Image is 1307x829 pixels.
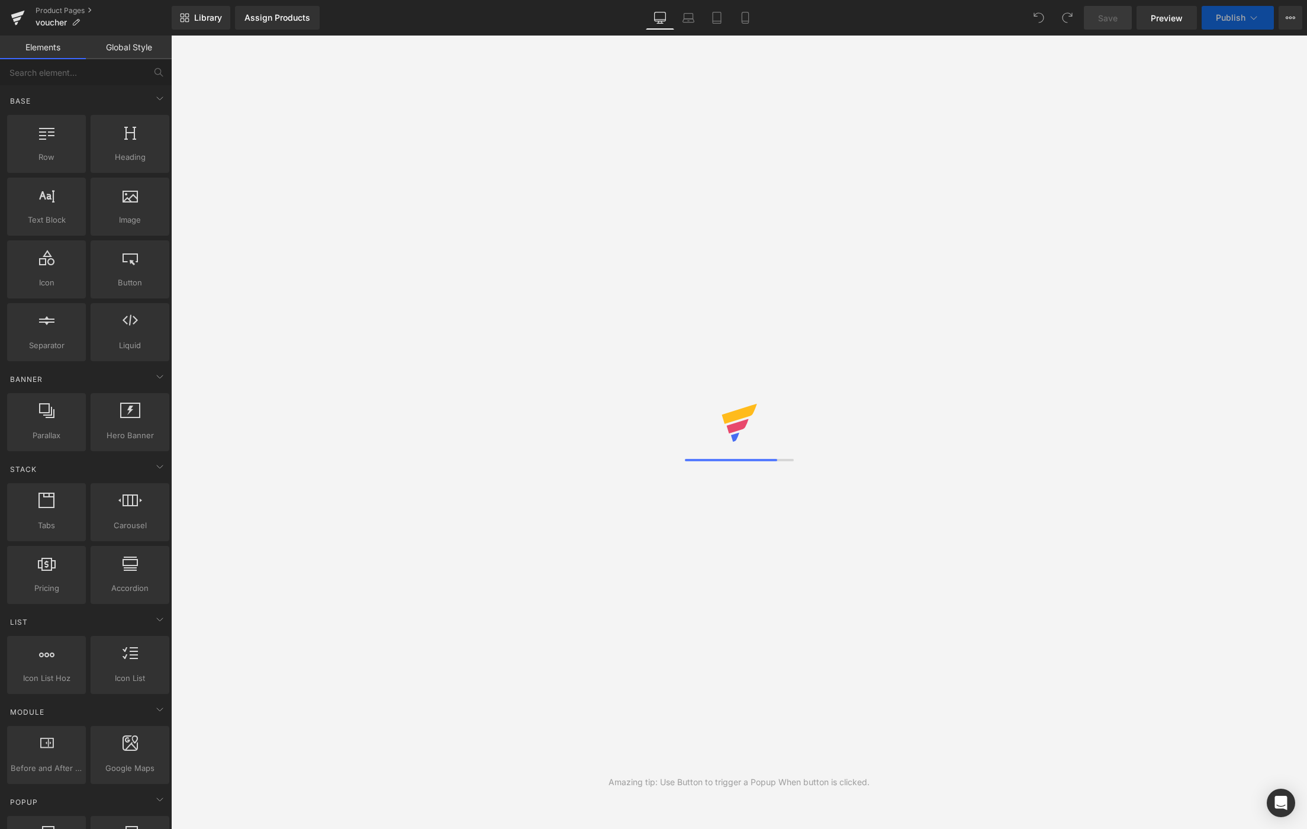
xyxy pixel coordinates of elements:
[94,151,166,163] span: Heading
[674,6,703,30] a: Laptop
[11,582,82,595] span: Pricing
[11,277,82,289] span: Icon
[94,339,166,352] span: Liquid
[244,13,310,23] div: Assign Products
[1055,6,1079,30] button: Redo
[1202,6,1274,30] button: Publish
[731,6,759,30] a: Mobile
[9,706,46,718] span: Module
[9,95,32,107] span: Base
[9,616,29,628] span: List
[36,18,67,27] span: voucher
[94,582,166,595] span: Accordion
[703,6,731,30] a: Tablet
[11,519,82,532] span: Tabs
[9,374,44,385] span: Banner
[11,429,82,442] span: Parallax
[11,339,82,352] span: Separator
[1137,6,1197,30] a: Preview
[9,796,39,808] span: Popup
[1151,12,1183,24] span: Preview
[9,464,38,475] span: Stack
[1098,12,1118,24] span: Save
[1216,13,1245,23] span: Publish
[11,214,82,226] span: Text Block
[86,36,172,59] a: Global Style
[1279,6,1302,30] button: More
[11,151,82,163] span: Row
[94,762,166,775] span: Google Maps
[11,672,82,685] span: Icon List Hoz
[1027,6,1051,30] button: Undo
[1267,789,1295,817] div: Open Intercom Messenger
[94,672,166,685] span: Icon List
[646,6,674,30] a: Desktop
[36,6,172,15] a: Product Pages
[609,776,870,789] div: Amazing tip: Use Button to trigger a Popup When button is clicked.
[94,519,166,532] span: Carousel
[11,762,82,775] span: Before and After Images
[94,214,166,226] span: Image
[194,12,222,23] span: Library
[94,429,166,442] span: Hero Banner
[172,6,230,30] a: New Library
[94,277,166,289] span: Button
